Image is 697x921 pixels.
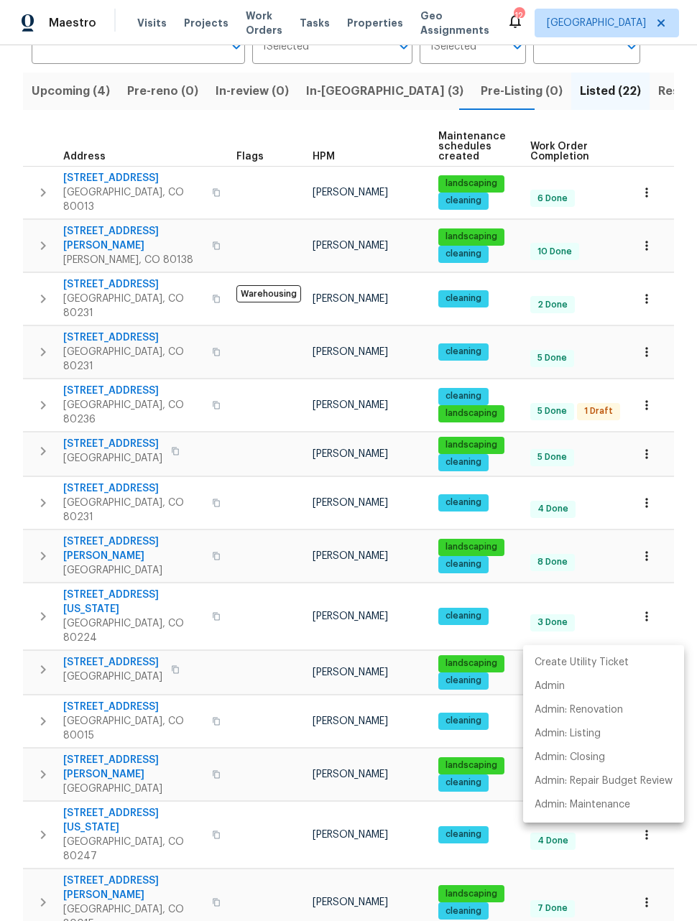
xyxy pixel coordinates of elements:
[535,655,629,670] p: Create Utility Ticket
[535,679,565,694] p: Admin
[535,726,601,741] p: Admin: Listing
[535,774,673,789] p: Admin: Repair Budget Review
[535,750,605,765] p: Admin: Closing
[535,797,630,813] p: Admin: Maintenance
[535,703,623,718] p: Admin: Renovation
